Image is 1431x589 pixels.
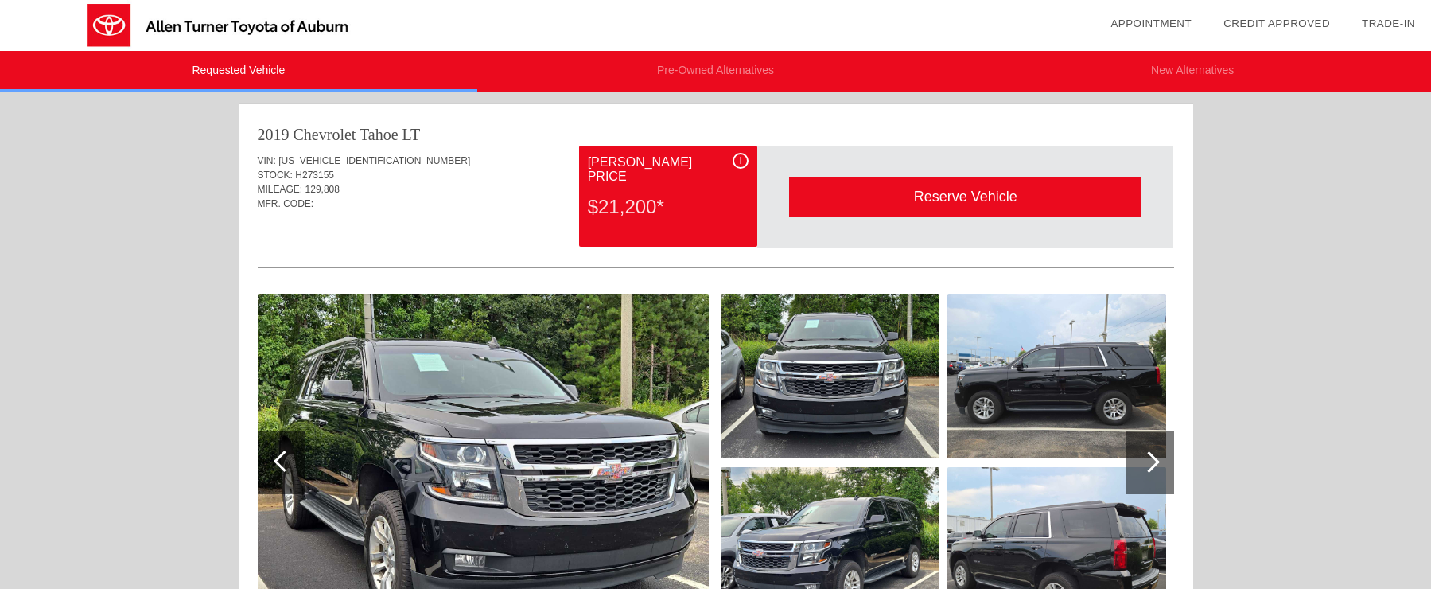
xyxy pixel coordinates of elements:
span: MILEAGE: [258,184,303,195]
li: New Alternatives [954,51,1431,92]
a: Appointment [1110,18,1192,29]
a: Trade-In [1362,18,1415,29]
img: 79d4f34bc87a776f9f362251a7c30334.jpg [947,294,1166,458]
span: 129,808 [305,184,340,195]
span: i [740,155,742,166]
span: MFR. CODE: [258,198,314,209]
li: Pre-Owned Alternatives [477,51,955,92]
div: 2019 Chevrolet Tahoe [258,123,399,146]
div: Quoted on [DATE] 10:27:54 AM [258,220,1174,246]
div: $21,200* [588,186,749,228]
a: Credit Approved [1223,18,1330,29]
span: H273155 [295,170,334,181]
span: [US_VEHICLE_IDENTIFICATION_NUMBER] [278,155,470,166]
div: LT [402,123,421,146]
div: Reserve Vehicle [789,177,1141,216]
span: VIN: [258,155,276,166]
img: eed26df132a9e94c8096d927f0295b09.jpg [721,294,939,458]
div: [PERSON_NAME] Price [588,153,749,186]
span: STOCK: [258,170,293,181]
